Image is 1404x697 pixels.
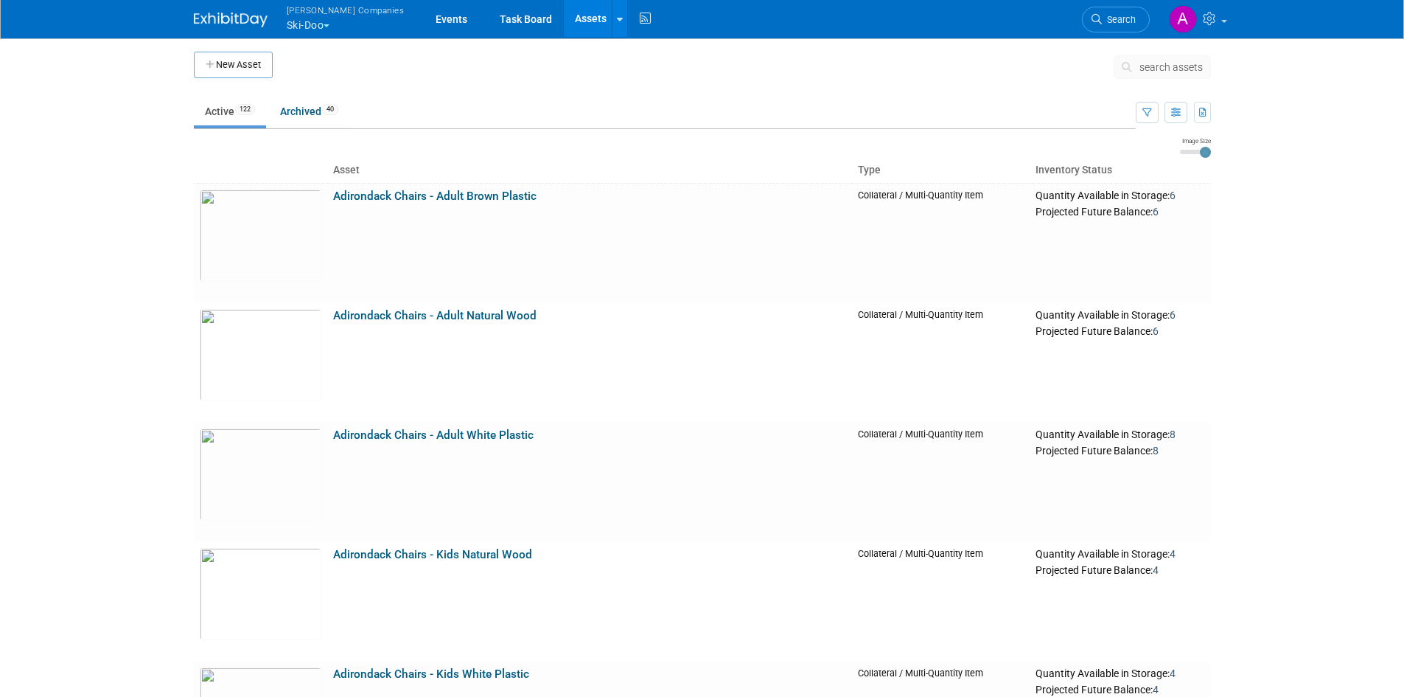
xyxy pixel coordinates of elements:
span: 6 [1170,190,1176,201]
a: Active122 [194,97,266,125]
th: Type [852,158,1030,183]
span: 6 [1170,309,1176,321]
span: 4 [1170,667,1176,679]
div: Image Size [1180,136,1211,145]
span: 4 [1153,564,1159,576]
div: Quantity Available in Storage: [1035,190,1204,203]
span: 8 [1153,445,1159,457]
td: Collateral / Multi-Quantity Item [852,183,1030,303]
a: Search [1082,7,1150,32]
span: 4 [1153,684,1159,696]
div: Quantity Available in Storage: [1035,429,1204,442]
span: [PERSON_NAME] Companies [287,2,405,18]
span: search assets [1139,61,1203,73]
span: 8 [1170,429,1176,440]
img: ExhibitDay [194,13,268,27]
div: Projected Future Balance: [1035,203,1204,219]
span: 6 [1153,206,1159,218]
div: Quantity Available in Storage: [1035,309,1204,322]
span: 4 [1170,548,1176,560]
button: search assets [1114,55,1211,79]
td: Collateral / Multi-Quantity Item [852,303,1030,423]
div: Projected Future Balance: [1035,561,1204,578]
button: New Asset [194,52,273,78]
img: Amy Brickweg [1169,5,1197,33]
span: 6 [1153,325,1159,337]
a: Archived40 [269,97,349,125]
div: Projected Future Balance: [1035,322,1204,339]
span: 122 [235,104,255,115]
a: Adirondack Chairs - Adult White Plastic [333,429,534,442]
div: Quantity Available in Storage: [1035,667,1204,681]
div: Projected Future Balance: [1035,442,1204,458]
a: Adirondack Chairs - Adult Brown Plastic [333,190,537,203]
span: Search [1102,14,1136,25]
th: Asset [327,158,853,183]
a: Adirondack Chairs - Kids White Plastic [333,667,529,681]
td: Collateral / Multi-Quantity Item [852,423,1030,542]
a: Adirondack Chairs - Kids Natural Wood [333,548,532,561]
div: Projected Future Balance: [1035,681,1204,697]
a: Adirondack Chairs - Adult Natural Wood [333,309,537,322]
div: Quantity Available in Storage: [1035,548,1204,561]
span: 40 [322,104,338,115]
td: Collateral / Multi-Quantity Item [852,542,1030,662]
